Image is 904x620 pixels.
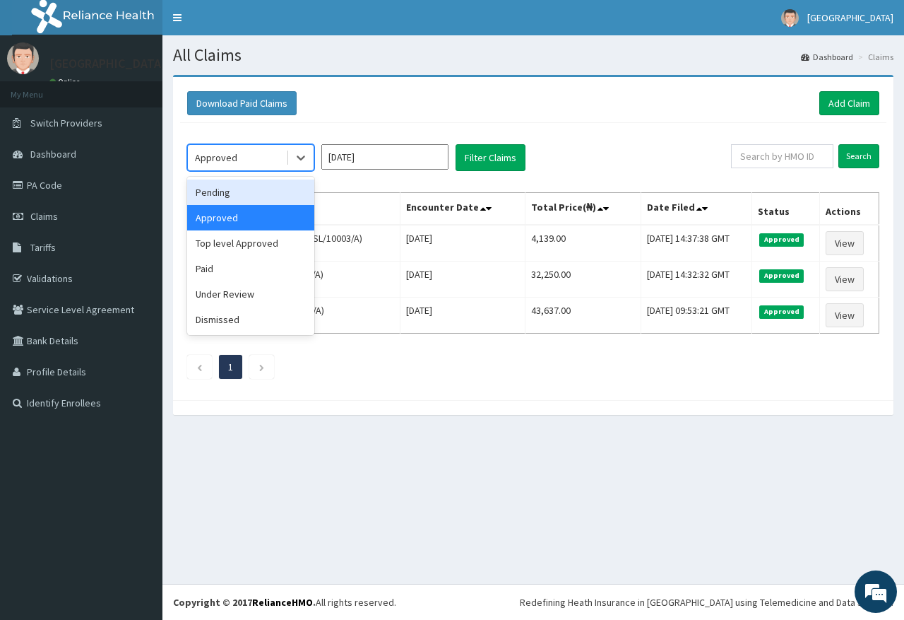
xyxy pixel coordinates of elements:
div: Under Review [187,281,314,307]
span: Dashboard [30,148,76,160]
td: [DATE] 14:32:32 GMT [641,262,752,298]
a: RelianceHMO [252,596,313,609]
th: Total Price(₦) [525,193,641,226]
div: Minimize live chat window [232,7,266,41]
td: 43,637.00 [525,298,641,334]
td: [DATE] [400,225,525,262]
a: View [826,231,864,255]
td: [DATE] [400,262,525,298]
a: Dashboard [801,51,853,63]
td: [DATE] 09:53:21 GMT [641,298,752,334]
input: Select Month and Year [321,144,448,170]
input: Search by HMO ID [731,144,833,168]
p: [GEOGRAPHIC_DATA] [49,57,166,70]
div: Approved [195,151,237,165]
strong: Copyright © 2017 . [173,596,316,609]
a: Next page [258,361,265,373]
img: User Image [7,42,39,74]
button: Download Paid Claims [187,91,297,115]
input: Search [838,144,879,168]
div: Dismissed [187,307,314,332]
div: Chat with us now [73,79,237,98]
span: [GEOGRAPHIC_DATA] [807,11,893,24]
td: [DATE] [400,298,525,334]
span: Approved [759,305,804,318]
span: Switch Providers [30,117,102,129]
div: Top level Approved [187,230,314,256]
span: Approved [759,269,804,282]
h1: All Claims [173,46,893,64]
th: Actions [820,193,879,226]
span: Tariffs [30,241,56,254]
div: Pending [187,180,314,205]
th: Date Filed [641,193,752,226]
li: Claims [855,51,893,63]
span: Claims [30,210,58,223]
span: Approved [759,233,804,246]
div: Redefining Heath Insurance in [GEOGRAPHIC_DATA] using Telemedicine and Data Science! [520,595,893,609]
a: Online [49,77,83,87]
textarea: Type your message and hit 'Enter' [7,386,269,435]
td: [DATE] 14:37:38 GMT [641,225,752,262]
a: Previous page [196,361,203,373]
a: View [826,267,864,291]
th: Encounter Date [400,193,525,226]
footer: All rights reserved. [162,584,904,620]
td: 4,139.00 [525,225,641,262]
img: d_794563401_company_1708531726252_794563401 [26,71,57,106]
div: Approved [187,205,314,230]
div: Paid [187,256,314,281]
img: User Image [781,9,799,27]
td: 32,250.00 [525,262,641,298]
a: View [826,303,864,327]
a: Page 1 is your current page [228,361,233,373]
button: Filter Claims [456,144,525,171]
a: Add Claim [819,91,879,115]
span: We're online! [82,178,195,321]
th: Status [752,193,820,226]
